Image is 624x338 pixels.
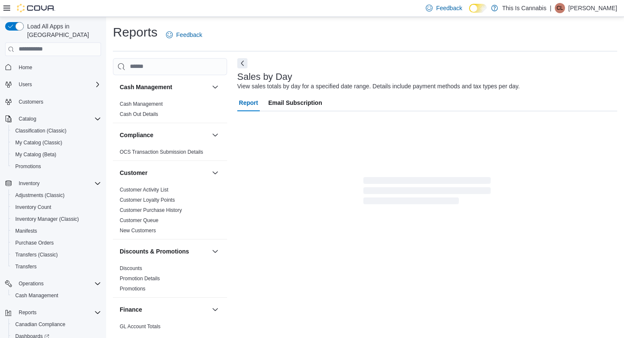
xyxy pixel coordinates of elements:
button: Discounts & Promotions [210,246,220,256]
span: Purchase Orders [12,238,101,248]
span: Operations [15,279,101,289]
button: My Catalog (Beta) [8,149,104,161]
button: Adjustments (Classic) [8,189,104,201]
span: Catalog [19,115,36,122]
button: Transfers [8,261,104,273]
a: Adjustments (Classic) [12,190,68,200]
button: Finance [210,304,220,315]
span: Email Subscription [268,94,322,111]
input: Dark Mode [469,4,487,13]
a: Promotions [12,161,45,172]
span: Reports [15,307,101,318]
a: Customer Loyalty Points [120,197,175,203]
div: Discounts & Promotions [113,263,227,297]
span: Promotions [15,163,41,170]
span: Catalog [15,114,101,124]
span: Operations [19,280,44,287]
span: Feedback [176,31,202,39]
div: Cash Management [113,99,227,123]
div: Compliance [113,147,227,161]
a: Inventory Manager (Classic) [12,214,82,224]
h3: Finance [120,305,142,314]
span: Home [15,62,101,73]
button: Inventory [15,178,43,189]
a: My Catalog (Classic) [12,138,66,148]
a: Cash Management [12,290,62,301]
a: Discounts [120,265,142,271]
span: Adjustments (Classic) [15,192,65,199]
button: My Catalog (Classic) [8,137,104,149]
span: Cash Management [12,290,101,301]
span: Transfers (Classic) [12,250,101,260]
span: Inventory Manager (Classic) [12,214,101,224]
button: Inventory Count [8,201,104,213]
span: Load All Apps in [GEOGRAPHIC_DATA] [24,22,101,39]
span: My Catalog (Classic) [15,139,62,146]
span: Customers [15,96,101,107]
a: Transfers [12,262,40,272]
button: Next [237,58,247,68]
button: Catalog [2,113,104,125]
a: Promotion Details [120,276,160,282]
span: Loading [363,179,491,206]
a: Cash Management [120,101,163,107]
div: Customer [113,185,227,239]
button: Catalog [15,114,39,124]
button: Inventory Manager (Classic) [8,213,104,225]
span: My Catalog (Beta) [12,149,101,160]
a: Purchase Orders [12,238,57,248]
button: Customer [210,168,220,178]
button: Classification (Classic) [8,125,104,137]
span: Users [19,81,32,88]
button: Transfers (Classic) [8,249,104,261]
span: Adjustments (Classic) [12,190,101,200]
span: Manifests [12,226,101,236]
a: New Customers [120,228,156,234]
a: OCS Transaction Submission Details [120,149,203,155]
span: Transfers [15,263,37,270]
a: Canadian Compliance [12,319,69,330]
span: Canadian Compliance [15,321,65,328]
span: Report [239,94,258,111]
span: Classification (Classic) [15,127,67,134]
button: Operations [2,278,104,290]
span: CL [557,3,563,13]
p: [PERSON_NAME] [568,3,617,13]
button: Promotions [8,161,104,172]
p: | [550,3,551,13]
span: Classification (Classic) [12,126,101,136]
span: My Catalog (Classic) [12,138,101,148]
button: Operations [15,279,47,289]
button: Inventory [2,177,104,189]
div: View sales totals by day for a specified date range. Details include payment methods and tax type... [237,82,520,91]
h3: Cash Management [120,83,172,91]
a: Manifests [12,226,40,236]
button: Discounts & Promotions [120,247,208,256]
a: Classification (Classic) [12,126,70,136]
span: Home [19,64,32,71]
span: Reports [19,309,37,316]
span: Inventory [19,180,39,187]
a: My Catalog (Beta) [12,149,60,160]
span: Inventory [15,178,101,189]
a: Transfers (Classic) [12,250,61,260]
a: Customer Purchase History [120,207,182,213]
a: Customers [15,97,47,107]
button: Canadian Compliance [8,318,104,330]
span: Cash Management [15,292,58,299]
a: Promotions [120,286,146,292]
button: Users [15,79,35,90]
a: GL Account Totals [120,324,160,330]
button: Cash Management [120,83,208,91]
span: Promotions [12,161,101,172]
span: Canadian Compliance [12,319,101,330]
button: Finance [120,305,208,314]
h3: Discounts & Promotions [120,247,189,256]
a: Cash Out Details [120,111,158,117]
span: Customers [19,99,43,105]
span: Purchase Orders [15,239,54,246]
h3: Sales by Day [237,72,292,82]
span: Users [15,79,101,90]
div: Cody Les [555,3,565,13]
